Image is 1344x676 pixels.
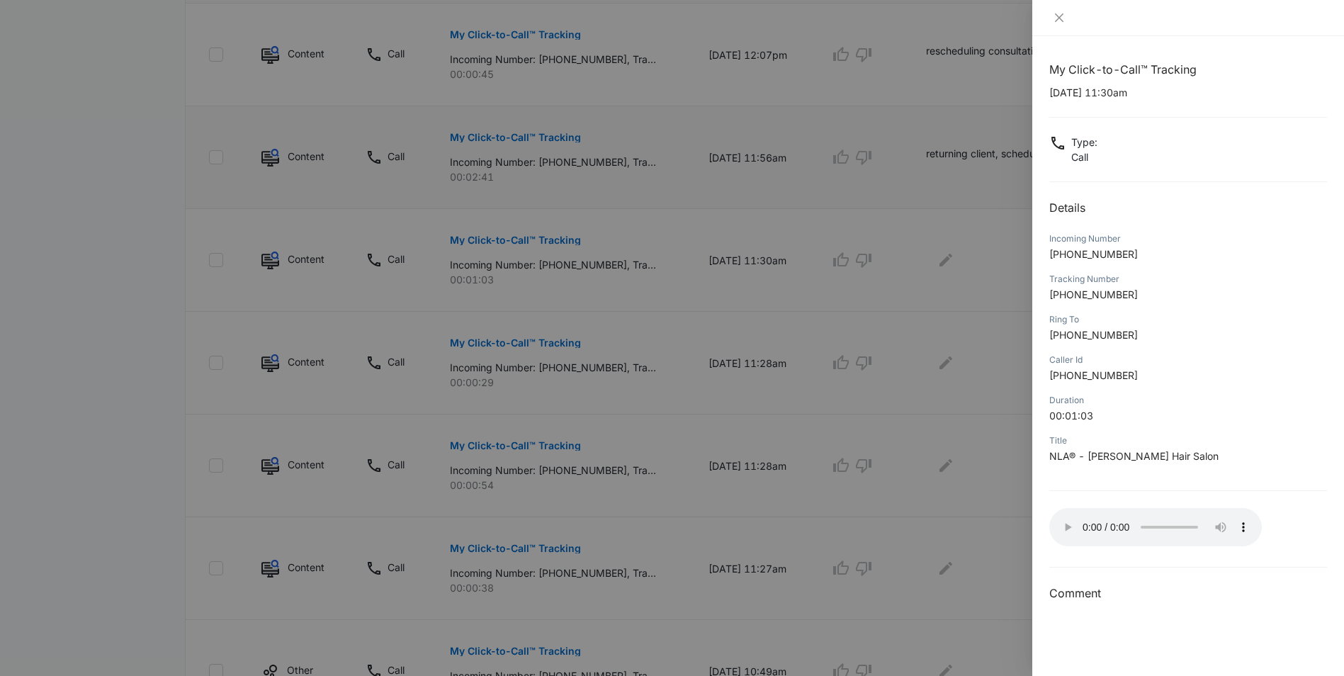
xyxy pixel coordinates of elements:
[1049,585,1327,602] h3: Comment
[1049,394,1327,407] div: Duration
[1049,288,1138,300] span: [PHONE_NUMBER]
[1049,199,1327,216] h2: Details
[1049,232,1327,245] div: Incoming Number
[1049,248,1138,260] span: [PHONE_NUMBER]
[1049,434,1327,447] div: Title
[1049,450,1219,462] span: NLA® - [PERSON_NAME] Hair Salon
[1049,369,1138,381] span: [PHONE_NUMBER]
[1049,354,1327,366] div: Caller Id
[1071,135,1097,150] p: Type :
[1049,273,1327,286] div: Tracking Number
[1049,11,1069,24] button: Close
[1049,410,1093,422] span: 00:01:03
[1054,12,1065,23] span: close
[1049,508,1262,546] audio: Your browser does not support the audio tag.
[1049,313,1327,326] div: Ring To
[1049,85,1327,100] p: [DATE] 11:30am
[1071,150,1097,164] p: Call
[1049,329,1138,341] span: [PHONE_NUMBER]
[1049,61,1327,78] h1: My Click-to-Call™ Tracking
